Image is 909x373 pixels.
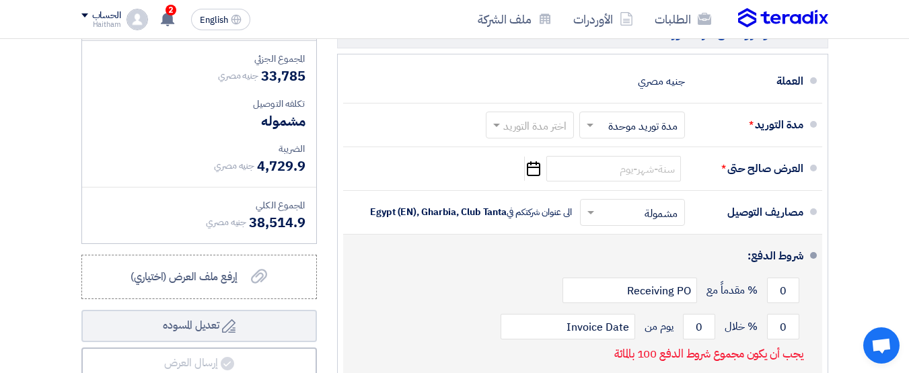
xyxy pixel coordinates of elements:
div: المجموع الجزئي [93,52,305,66]
span: 4,729.9 [257,156,305,176]
a: ملف الشركة [467,3,562,35]
div: تكلفه التوصيل [93,97,305,111]
span: English [200,15,228,25]
div: جنيه مصري [638,69,684,94]
div: الحساب [92,10,121,22]
input: payment-term-2 [767,314,799,339]
div: العرض صالح حتى [696,153,803,185]
span: % خلال [725,320,758,333]
span: يوم من [645,320,674,333]
div: الضريبة [93,142,305,156]
input: payment-term-2 [501,314,635,339]
div: Open chat [863,327,900,364]
button: English [191,9,250,30]
div: المجموع الكلي [93,198,305,212]
input: payment-term-1 [767,278,799,303]
span: جنيه مصري [206,215,246,229]
div: شروط الدفع: [365,240,803,272]
span: جنيه مصري [218,69,258,83]
a: الطلبات [644,3,722,35]
div: مدة التوريد [696,109,803,141]
img: profile_test.png [126,9,148,30]
span: 33,785 [261,66,305,86]
div: الى عنوان شركتكم في [370,206,571,219]
div: Haitham [81,21,121,28]
span: Egypt (EN), Gharbia, Club Tanta [370,205,507,219]
div: العملة [696,65,803,97]
input: payment-term-2 [683,314,715,339]
span: مشموله [261,111,305,131]
span: إرفع ملف العرض (اختياري) [131,269,238,285]
input: سنة-شهر-يوم [546,156,681,181]
a: الأوردرات [562,3,644,35]
button: تعديل المسوده [81,310,317,342]
span: 38,514.9 [249,212,305,233]
input: payment-term-2 [562,278,697,303]
p: يجب أن يكون مجموع شروط الدفع 100 بالمائة [614,347,803,361]
span: 2 [166,5,176,15]
img: Teradix logo [738,8,828,28]
span: جنيه مصري [214,159,254,173]
span: % مقدماً مع [706,284,757,297]
div: مصاريف التوصيل [696,196,803,229]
